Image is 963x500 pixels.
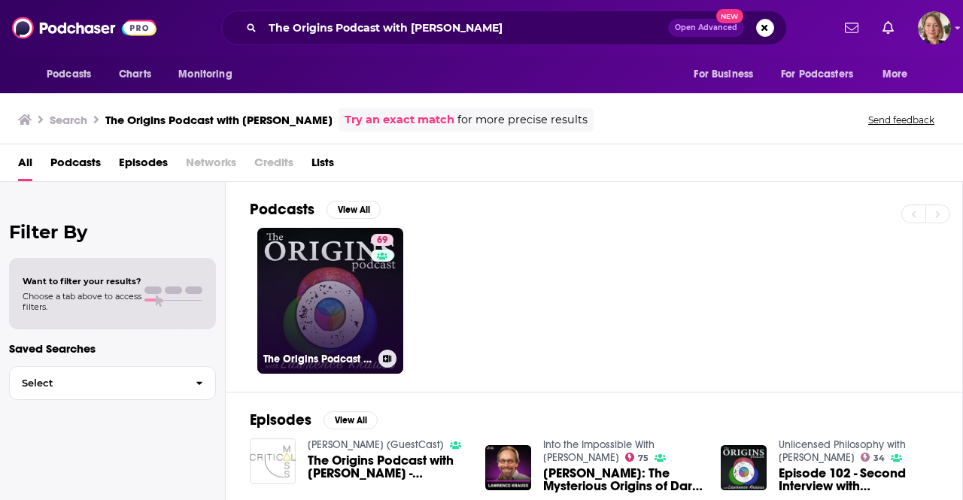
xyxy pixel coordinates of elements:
a: Podcasts [50,150,101,181]
a: Lists [311,150,334,181]
img: Episode 102 - Second Interview with Lawrence Krauss (Physicist, Host - The Origins Podcast, Creat... [721,445,767,491]
span: Choose a tab above to access filters. [23,291,141,312]
a: 34 [861,453,886,462]
button: open menu [683,60,772,89]
a: Episode 102 - Second Interview with Lawrence Krauss (Physicist, Host - The Origins Podcast, Creat... [779,467,938,492]
span: Credits [254,150,293,181]
button: open menu [168,60,251,89]
a: All [18,150,32,181]
button: open menu [36,60,111,89]
span: For Podcasters [781,64,853,85]
a: Show notifications dropdown [839,15,864,41]
button: View All [324,411,378,429]
a: EpisodesView All [250,411,378,429]
span: Charts [119,64,151,85]
button: Open AdvancedNew [668,19,744,37]
a: Charts [109,60,160,89]
h3: Search [50,113,87,127]
img: User Profile [918,11,951,44]
span: Monitoring [178,64,232,85]
span: Networks [186,150,236,181]
span: For Business [694,64,753,85]
h2: Podcasts [250,200,314,219]
span: Open Advanced [675,24,737,32]
a: Into the Impossible With Brian Keating [543,438,655,464]
a: Lawrence Krauss: The Mysterious Origins of Dark Energy [543,467,703,492]
a: The Origins Podcast with Lawrence Krauss - Penn Jillette [308,454,467,480]
button: Select [9,366,216,400]
span: for more precise results [457,111,588,129]
p: Saved Searches [9,341,216,356]
span: Podcasts [47,64,91,85]
h3: The Origins Podcast with [PERSON_NAME] [263,353,372,365]
img: Lawrence Krauss: The Mysterious Origins of Dark Energy [485,445,531,491]
span: 75 [638,455,649,462]
a: Show notifications dropdown [876,15,900,41]
button: Send feedback [864,114,939,126]
button: View All [327,201,381,219]
h3: The Origins Podcast with [PERSON_NAME] [105,113,333,127]
img: The Origins Podcast with Lawrence Krauss - Penn Jillette [250,438,296,484]
a: Try an exact match [345,111,454,129]
span: More [882,64,908,85]
a: Unlicensed Philosophy with Chuong Nguyen [779,438,906,464]
span: Episode 102 - Second Interview with [PERSON_NAME] (Physicist, Host - The Origins Podcast, Creator... [779,467,938,492]
button: open menu [872,60,927,89]
span: 69 [377,233,387,248]
span: Select [10,378,184,388]
button: Show profile menu [918,11,951,44]
span: New [716,9,743,23]
input: Search podcasts, credits, & more... [263,16,668,40]
span: 34 [873,455,885,462]
button: open menu [771,60,875,89]
a: Penn Jillette (GuestCast) [308,438,444,451]
a: Episodes [119,150,168,181]
h2: Filter By [9,221,216,243]
span: Want to filter your results? [23,276,141,286]
span: The Origins Podcast with [PERSON_NAME] - [PERSON_NAME] [308,454,467,480]
img: Podchaser - Follow, Share and Rate Podcasts [12,14,156,42]
h2: Episodes [250,411,311,429]
a: 69 [371,234,393,246]
span: Logged in as AriFortierPr [918,11,951,44]
a: 69The Origins Podcast with [PERSON_NAME] [257,228,403,374]
span: [PERSON_NAME]: The Mysterious Origins of Dark Energy [543,467,703,492]
a: PodcastsView All [250,200,381,219]
a: 75 [625,453,649,462]
div: Search podcasts, credits, & more... [221,11,787,45]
